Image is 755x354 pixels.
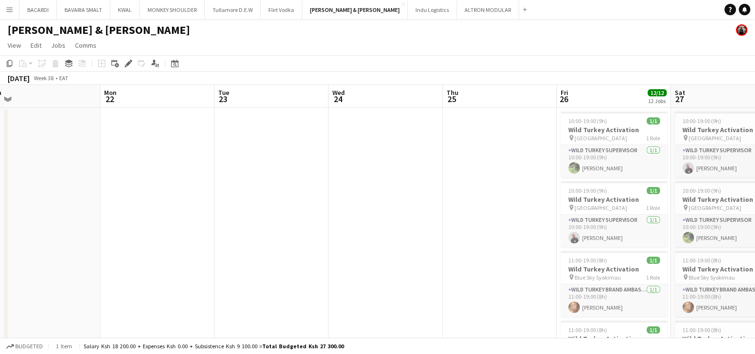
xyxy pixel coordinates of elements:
[32,74,55,82] span: Week 38
[59,74,68,82] div: EAT
[53,343,75,350] span: 1 item
[57,0,110,19] button: BAVARIA SMALT
[140,0,205,19] button: MONKEY SHOULDER
[71,39,100,52] a: Comms
[27,39,45,52] a: Edit
[205,0,261,19] button: Tullamore D.E.W
[8,23,190,37] h1: [PERSON_NAME] & [PERSON_NAME]
[20,0,57,19] button: BACARDI
[302,0,408,19] button: [PERSON_NAME] & [PERSON_NAME]
[408,0,457,19] button: Indu Logistics
[457,0,519,19] button: ALTRON MODULAR
[5,341,44,352] button: Budgeted
[8,73,30,83] div: [DATE]
[8,41,21,50] span: View
[262,343,344,350] span: Total Budgeted Ksh 27 300.00
[15,343,43,350] span: Budgeted
[47,39,69,52] a: Jobs
[261,0,302,19] button: Flirt Vodka
[84,343,344,350] div: Salary Ksh 18 200.00 + Expenses Ksh 0.00 + Subsistence Ksh 9 100.00 =
[75,41,96,50] span: Comms
[51,41,65,50] span: Jobs
[736,24,747,36] app-user-avatar: simon yonni
[4,39,25,52] a: View
[110,0,140,19] button: KWAL
[31,41,42,50] span: Edit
